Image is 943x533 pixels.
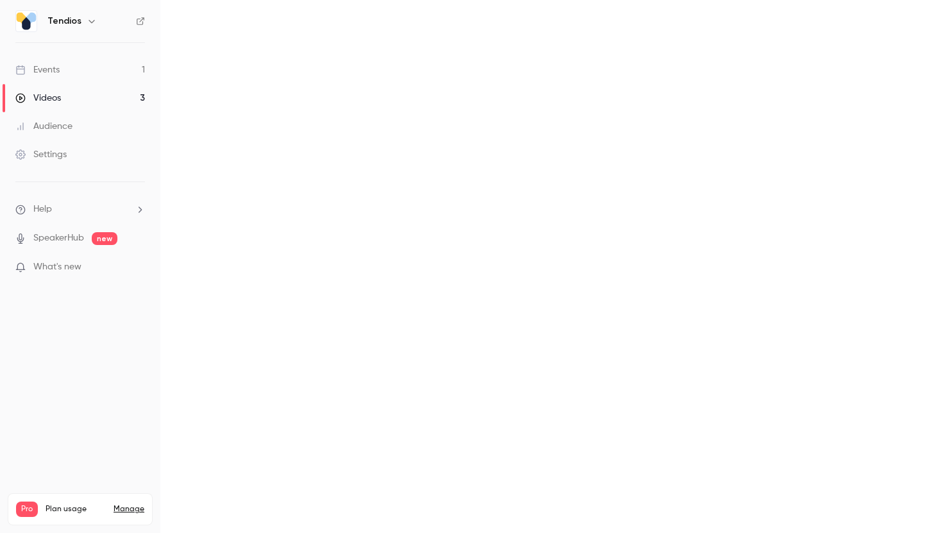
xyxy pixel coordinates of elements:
h6: Tendios [47,15,81,28]
a: Manage [114,504,144,514]
img: Tendios [16,11,37,31]
div: Audience [15,120,72,133]
span: new [92,232,117,245]
div: Videos [15,92,61,105]
a: SpeakerHub [33,232,84,245]
li: help-dropdown-opener [15,203,145,216]
span: Pro [16,502,38,517]
div: Events [15,63,60,76]
span: Help [33,203,52,216]
div: Settings [15,148,67,161]
span: What's new [33,260,81,274]
span: Plan usage [46,504,106,514]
